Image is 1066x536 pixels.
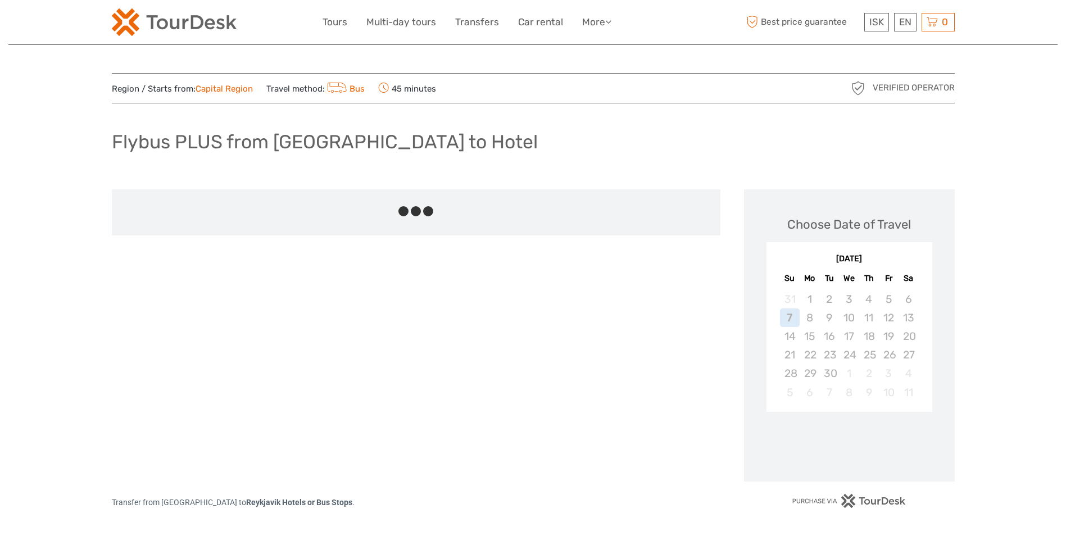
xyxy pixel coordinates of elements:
div: Not available Monday, September 29th, 2025 [800,364,819,383]
div: Sa [899,271,918,286]
img: PurchaseViaTourDesk.png [792,494,906,508]
div: Not available Thursday, October 2nd, 2025 [859,364,879,383]
div: Not available Tuesday, September 2nd, 2025 [819,290,839,308]
div: Su [780,271,800,286]
div: Not available Wednesday, September 3rd, 2025 [839,290,859,308]
span: Travel method: [266,80,365,96]
img: verified_operator_grey_128.png [849,79,867,97]
img: 120-15d4194f-c635-41b9-a512-a3cb382bfb57_logo_small.png [112,8,237,36]
a: Transfers [455,14,499,30]
a: More [582,14,611,30]
div: Mo [800,271,819,286]
div: Not available Saturday, September 6th, 2025 [899,290,918,308]
div: Not available Thursday, September 25th, 2025 [859,346,879,364]
strong: Reykjavik Hotels or Bus Stops [246,498,352,507]
div: Not available Monday, September 15th, 2025 [800,327,819,346]
div: Not available Friday, October 3rd, 2025 [879,364,899,383]
h1: Flybus PLUS from [GEOGRAPHIC_DATA] to Hotel [112,130,538,153]
span: 45 minutes [378,80,436,96]
div: Not available Friday, September 12th, 2025 [879,308,899,327]
div: Not available Wednesday, September 10th, 2025 [839,308,859,327]
div: Not available Sunday, September 14th, 2025 [780,327,800,346]
div: Not available Sunday, September 7th, 2025 [780,308,800,327]
div: Not available Sunday, October 5th, 2025 [780,383,800,402]
a: Capital Region [196,84,253,94]
div: Loading... [846,441,853,448]
span: Best price guarantee [744,13,861,31]
div: Not available Monday, September 8th, 2025 [800,308,819,327]
span: ISK [869,16,884,28]
span: Verified Operator [873,82,955,94]
div: Not available Friday, October 10th, 2025 [879,383,899,402]
div: Not available Monday, October 6th, 2025 [800,383,819,402]
div: month 2025-09 [770,290,928,402]
div: EN [894,13,917,31]
div: Not available Tuesday, September 23rd, 2025 [819,346,839,364]
div: Not available Thursday, September 4th, 2025 [859,290,879,308]
div: Not available Saturday, October 4th, 2025 [899,364,918,383]
div: Not available Sunday, September 28th, 2025 [780,364,800,383]
div: Tu [819,271,839,286]
div: Not available Sunday, August 31st, 2025 [780,290,800,308]
div: Not available Tuesday, October 7th, 2025 [819,383,839,402]
span: Transfer from [GEOGRAPHIC_DATA] to [112,498,352,507]
div: We [839,271,859,286]
div: Not available Saturday, October 11th, 2025 [899,383,918,402]
div: Not available Friday, September 26th, 2025 [879,346,899,364]
div: Not available Wednesday, October 1st, 2025 [839,364,859,383]
div: Fr [879,271,899,286]
span: 0 [940,16,950,28]
span: Region / Starts from: [112,83,253,95]
div: Not available Tuesday, September 9th, 2025 [819,308,839,327]
a: Bus [325,84,365,94]
div: Not available Friday, September 5th, 2025 [879,290,899,308]
a: Tours [323,14,347,30]
div: Not available Monday, September 1st, 2025 [800,290,819,308]
div: Not available Tuesday, September 16th, 2025 [819,327,839,346]
div: Not available Thursday, September 11th, 2025 [859,308,879,327]
div: Not available Sunday, September 21st, 2025 [780,346,800,364]
span: . [352,498,355,507]
a: Car rental [518,14,563,30]
div: Th [859,271,879,286]
div: Not available Thursday, October 9th, 2025 [859,383,879,402]
div: Not available Wednesday, October 8th, 2025 [839,383,859,402]
div: Choose Date of Travel [787,216,911,233]
div: Not available Saturday, September 20th, 2025 [899,327,918,346]
div: Not available Saturday, September 27th, 2025 [899,346,918,364]
div: Not available Tuesday, September 30th, 2025 [819,364,839,383]
div: Not available Friday, September 19th, 2025 [879,327,899,346]
div: [DATE] [766,253,932,265]
div: Not available Wednesday, September 24th, 2025 [839,346,859,364]
a: Multi-day tours [366,14,436,30]
div: Not available Saturday, September 13th, 2025 [899,308,918,327]
div: Not available Monday, September 22nd, 2025 [800,346,819,364]
div: Not available Wednesday, September 17th, 2025 [839,327,859,346]
div: Not available Thursday, September 18th, 2025 [859,327,879,346]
